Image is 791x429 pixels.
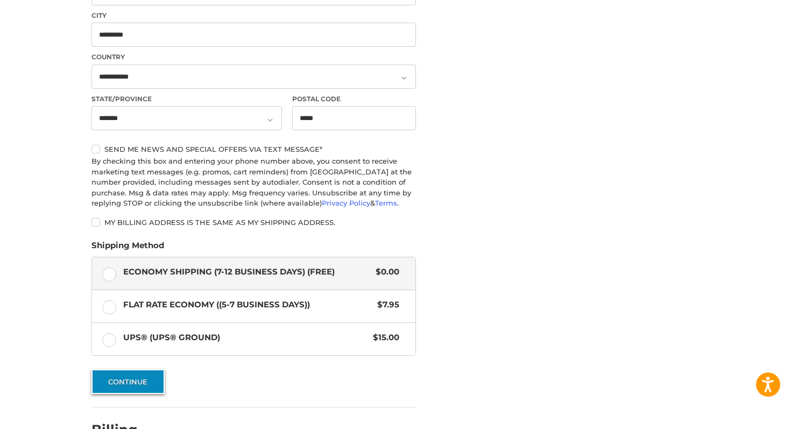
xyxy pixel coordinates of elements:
button: Continue [91,369,165,394]
div: By checking this box and entering your phone number above, you consent to receive marketing text ... [91,156,416,209]
label: Send me news and special offers via text message* [91,145,416,153]
span: $7.95 [372,299,400,311]
span: $15.00 [368,332,400,344]
label: Country [91,52,416,62]
a: Privacy Policy [322,199,370,207]
legend: Shipping Method [91,240,164,257]
label: My billing address is the same as my shipping address. [91,218,416,227]
span: Economy Shipping (7-12 Business Days) (Free) [123,266,371,278]
a: Terms [375,199,397,207]
span: $0.00 [371,266,400,278]
label: Postal Code [292,94,416,104]
span: UPS® (UPS® Ground) [123,332,368,344]
label: City [91,11,416,20]
label: State/Province [91,94,282,104]
span: Flat Rate Economy ((5-7 Business Days)) [123,299,372,311]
